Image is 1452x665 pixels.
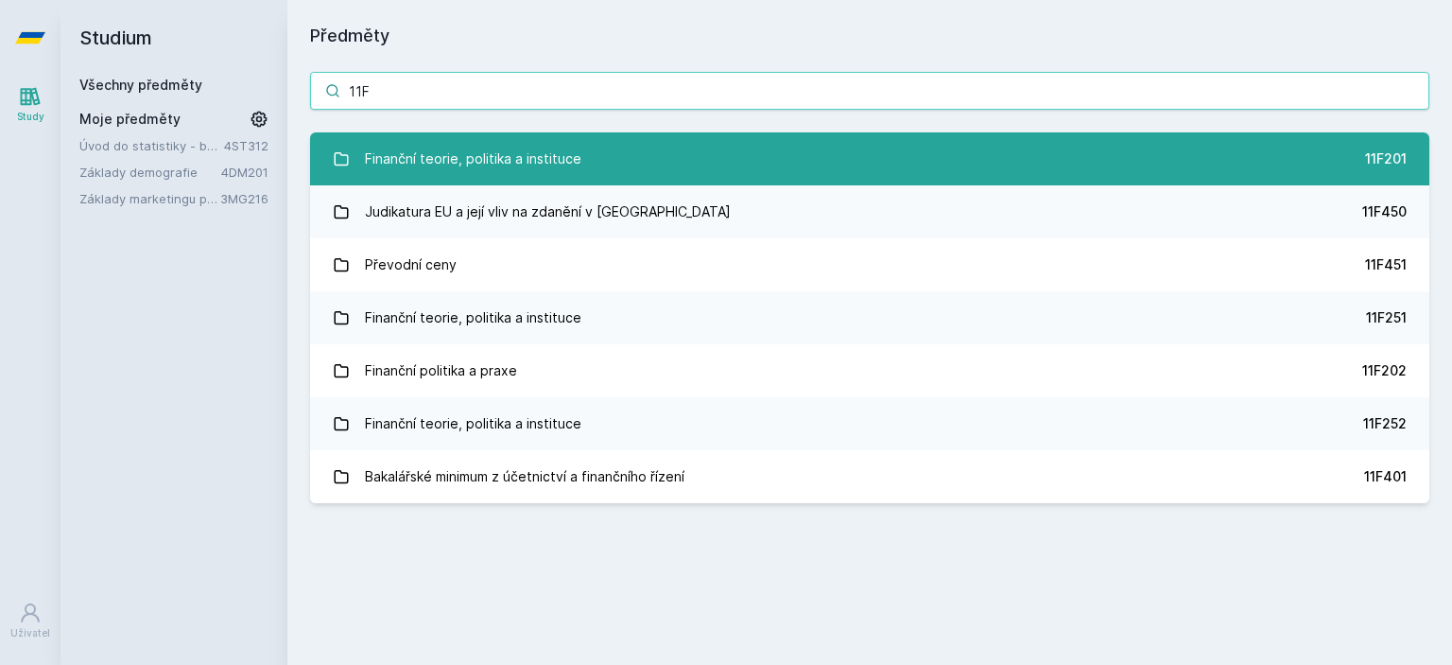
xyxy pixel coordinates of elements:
[310,291,1429,344] a: Finanční teorie, politika a instituce 11F251
[220,191,268,206] a: 3MG216
[4,592,57,650] a: Uživatel
[1364,467,1407,486] div: 11F401
[310,344,1429,397] a: Finanční politika a praxe 11F202
[224,138,268,153] a: 4ST312
[365,193,731,231] div: Judikatura EU a její vliv na zdanění v [GEOGRAPHIC_DATA]
[365,405,581,443] div: Finanční teorie, politika a instituce
[365,352,517,390] div: Finanční politika a praxe
[79,77,202,93] a: Všechny předměty
[365,246,457,284] div: Převodní ceny
[310,132,1429,185] a: Finanční teorie, politika a instituce 11F201
[365,299,581,337] div: Finanční teorie, politika a instituce
[79,110,181,129] span: Moje předměty
[79,189,220,208] a: Základy marketingu pro informatiky a statistiky
[17,110,44,124] div: Study
[310,23,1429,49] h1: Předměty
[1362,202,1407,221] div: 11F450
[10,626,50,640] div: Uživatel
[221,165,268,180] a: 4DM201
[1362,361,1407,380] div: 11F202
[1365,149,1407,168] div: 11F201
[1363,414,1407,433] div: 11F252
[310,185,1429,238] a: Judikatura EU a její vliv na zdanění v [GEOGRAPHIC_DATA] 11F450
[4,76,57,133] a: Study
[310,397,1429,450] a: Finanční teorie, politika a instituce 11F252
[310,238,1429,291] a: Převodní ceny 11F451
[79,163,221,182] a: Základy demografie
[1365,255,1407,274] div: 11F451
[365,458,684,496] div: Bakalářské minimum z účetnictví a finančního řízení
[365,140,581,178] div: Finanční teorie, politika a instituce
[79,136,224,155] a: Úvod do statistiky - bayesovský přístup
[310,72,1429,110] input: Název nebo ident předmětu…
[310,450,1429,503] a: Bakalářské minimum z účetnictví a finančního řízení 11F401
[1366,308,1407,327] div: 11F251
